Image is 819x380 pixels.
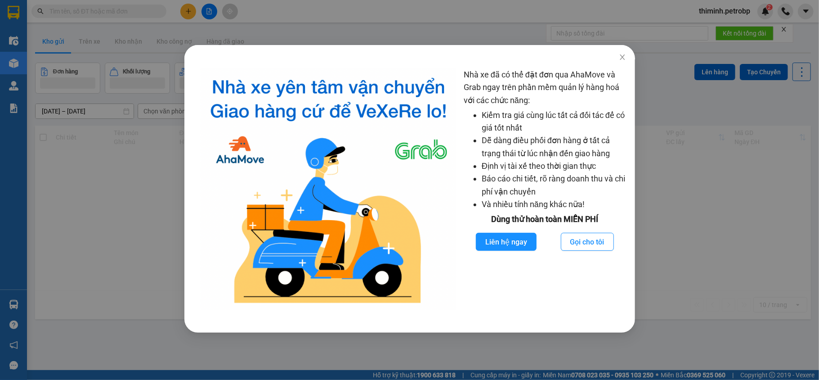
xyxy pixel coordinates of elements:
li: Và nhiều tính năng khác nữa! [482,198,626,211]
span: Gọi cho tôi [570,236,604,248]
button: Gọi cho tôi [560,233,613,251]
button: Liên hệ ngay [476,233,537,251]
li: Dễ dàng điều phối đơn hàng ở tất cả trạng thái từ lúc nhận đến giao hàng [482,134,626,160]
img: logo [201,68,456,310]
li: Định vị tài xế theo thời gian thực [482,160,626,172]
li: Kiểm tra giá cùng lúc tất cả đối tác để có giá tốt nhất [482,109,626,135]
button: Close [609,45,635,70]
div: Nhà xe đã có thể đặt đơn qua AhaMove và Grab ngay trên phần mềm quản lý hàng hoá với các chức năng: [464,68,626,310]
span: close [618,54,626,61]
li: Báo cáo chi tiết, rõ ràng doanh thu và chi phí vận chuyển [482,172,626,198]
span: Liên hệ ngay [485,236,527,248]
div: Dùng thử hoàn toàn MIỄN PHÍ [464,213,626,226]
